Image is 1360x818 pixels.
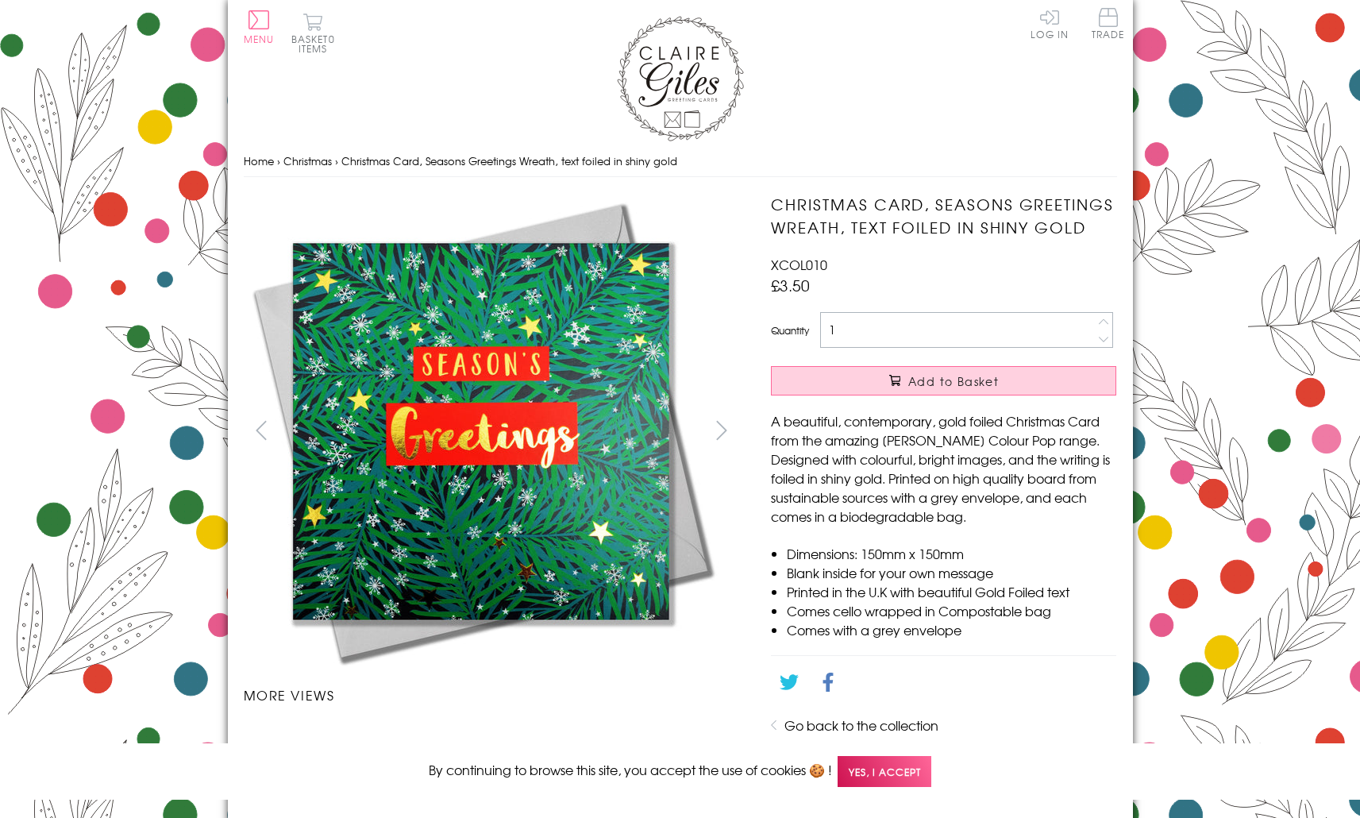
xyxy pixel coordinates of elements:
li: Carousel Page 4 [615,720,739,755]
li: Carousel Page 3 [491,720,615,755]
span: › [335,153,338,168]
img: Christmas Card, Seasons Greetings Wreath, text foiled in shiny gold [739,193,1216,669]
img: Christmas Card, Seasons Greetings Wreath, text foiled in shiny gold [243,193,719,669]
button: prev [244,412,279,448]
button: Basket0 items [291,13,335,53]
ul: Carousel Pagination [244,720,740,790]
img: Christmas Card, Seasons Greetings Wreath, text foiled in shiny gold [429,739,430,740]
li: Blank inside for your own message [787,563,1116,582]
span: 0 items [299,32,335,56]
span: Add to Basket [908,373,999,389]
li: Dimensions: 150mm x 150mm [787,544,1116,563]
h1: Christmas Card, Seasons Greetings Wreath, text foiled in shiny gold [771,193,1116,239]
p: A beautiful, contemporary, gold foiled Christmas Card from the amazing [PERSON_NAME] Colour Pop r... [771,411,1116,526]
button: Menu [244,10,275,44]
h3: More views [244,685,740,704]
span: Yes, I accept [838,756,931,787]
span: £3.50 [771,274,810,296]
li: Printed in the U.K with beautiful Gold Foiled text [787,582,1116,601]
button: next [703,412,739,448]
span: Trade [1092,8,1125,39]
button: Add to Basket [771,366,1116,395]
li: Carousel Page 1 (Current Slide) [244,720,368,755]
nav: breadcrumbs [244,145,1117,178]
span: Menu [244,32,275,46]
a: Log In [1031,8,1069,39]
li: Carousel Page 2 [368,720,491,755]
a: Home [244,153,274,168]
a: Go back to the collection [784,716,938,735]
span: Christmas Card, Seasons Greetings Wreath, text foiled in shiny gold [341,153,677,168]
img: Claire Giles Greetings Cards [617,16,744,141]
a: Christmas [283,153,332,168]
li: Comes cello wrapped in Compostable bag [787,601,1116,620]
label: Quantity [771,323,809,338]
span: › [277,153,280,168]
a: Trade [1092,8,1125,42]
img: Christmas Card, Seasons Greetings Wreath, text foiled in shiny gold [677,739,678,740]
li: Comes with a grey envelope [787,620,1116,639]
img: Christmas Card, Seasons Greetings Wreath, text foiled in shiny gold [305,739,306,740]
span: XCOL010 [771,255,827,274]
